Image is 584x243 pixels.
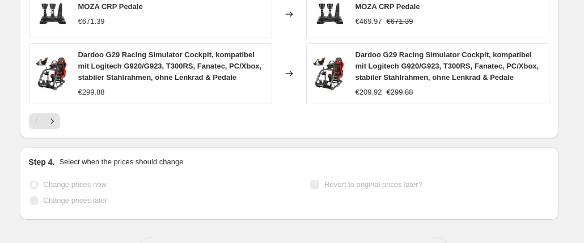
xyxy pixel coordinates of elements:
strike: €299.88 [387,87,413,98]
span: Change prices later [44,196,108,204]
nav: Pagination [29,113,60,129]
div: €299.88 [78,87,105,98]
span: MOZA CRP Pedale [78,2,143,11]
button: Next [44,113,60,129]
span: Change prices now [44,180,107,189]
span: Dardoo G29 Racing Simulator Cockpit, kompatibel mit Logitech G920/G923, T300RS, Fanatec, PC/Xbox,... [356,50,539,82]
div: €671.39 [78,16,105,27]
span: Revert to original prices later? [324,180,422,189]
p: Select when the prices should change [59,156,183,168]
h2: Step 4. [29,156,55,168]
span: MOZA CRP Pedale [356,2,420,11]
span: Dardoo G29 Racing Simulator Cockpit, kompatibel mit Logitech G920/G923, T300RS, Fanatec, PC/Xbox,... [78,50,262,82]
div: €469.97 [356,16,382,27]
strike: €671.39 [387,16,413,27]
img: 618JYHqVXfL_80x.jpg [312,57,346,91]
div: €209.92 [356,87,382,98]
img: 618JYHqVXfL_80x.jpg [35,57,69,91]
